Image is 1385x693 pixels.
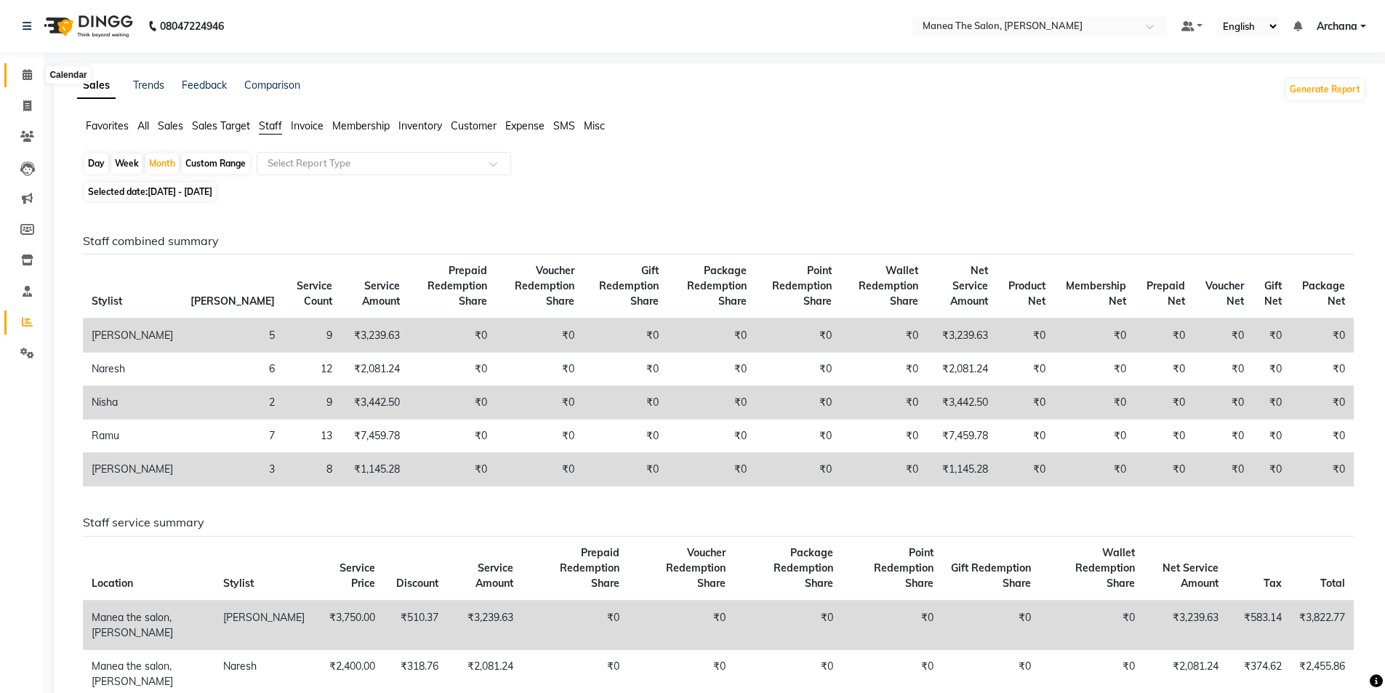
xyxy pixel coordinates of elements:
[522,601,628,650] td: ₹0
[1008,279,1045,308] span: Product Net
[1317,19,1357,34] span: Archana
[1320,577,1345,590] span: Total
[341,386,409,420] td: ₹3,442.50
[148,186,212,197] span: [DATE] - [DATE]
[842,601,942,650] td: ₹0
[111,153,142,174] div: Week
[284,386,341,420] td: 9
[553,119,575,132] span: SMS
[687,264,747,308] span: Package Redemption Share
[341,353,409,386] td: ₹2,081.24
[755,386,840,420] td: ₹0
[942,601,1040,650] td: ₹0
[384,601,447,650] td: ₹510.37
[409,386,496,420] td: ₹0
[284,353,341,386] td: 12
[1135,353,1194,386] td: ₹0
[1264,577,1282,590] span: Tax
[158,119,183,132] span: Sales
[774,546,833,590] span: Package Redemption Share
[667,353,755,386] td: ₹0
[1286,79,1364,100] button: Generate Report
[1302,279,1345,308] span: Package Net
[284,420,341,453] td: 13
[755,420,840,453] td: ₹0
[1054,420,1135,453] td: ₹0
[927,353,997,386] td: ₹2,081.24
[1194,420,1253,453] td: ₹0
[1194,386,1253,420] td: ₹0
[840,353,927,386] td: ₹0
[1290,319,1354,353] td: ₹0
[341,319,409,353] td: ₹3,239.63
[840,453,927,486] td: ₹0
[214,601,313,650] td: [PERSON_NAME]
[927,453,997,486] td: ₹1,145.28
[92,295,122,308] span: Stylist
[755,453,840,486] td: ₹0
[927,420,997,453] td: ₹7,459.78
[1253,420,1290,453] td: ₹0
[83,601,214,650] td: Manea the salon, [PERSON_NAME]
[1135,420,1194,453] td: ₹0
[667,319,755,353] td: ₹0
[997,353,1054,386] td: ₹0
[182,453,284,486] td: 3
[83,420,182,453] td: Ramu
[362,279,400,308] span: Service Amount
[583,386,667,420] td: ₹0
[496,453,583,486] td: ₹0
[409,353,496,386] td: ₹0
[1290,453,1354,486] td: ₹0
[182,79,227,92] a: Feedback
[628,601,734,650] td: ₹0
[182,353,284,386] td: 6
[584,119,605,132] span: Misc
[874,546,934,590] span: Point Redemption Share
[83,319,182,353] td: [PERSON_NAME]
[83,386,182,420] td: Nisha
[160,6,224,47] b: 08047224946
[84,153,108,174] div: Day
[1066,279,1126,308] span: Membership Net
[997,453,1054,486] td: ₹0
[1054,319,1135,353] td: ₹0
[667,386,755,420] td: ₹0
[332,119,390,132] span: Membership
[560,546,619,590] span: Prepaid Redemption Share
[451,119,497,132] span: Customer
[427,264,487,308] span: Prepaid Redemption Share
[583,420,667,453] td: ₹0
[1194,453,1253,486] td: ₹0
[997,386,1054,420] td: ₹0
[599,264,659,308] span: Gift Redemption Share
[1135,319,1194,353] td: ₹0
[1135,386,1194,420] td: ₹0
[667,420,755,453] td: ₹0
[284,319,341,353] td: 9
[1227,601,1290,650] td: ₹583.14
[859,264,918,308] span: Wallet Redemption Share
[1194,319,1253,353] td: ₹0
[86,119,129,132] span: Favorites
[496,386,583,420] td: ₹0
[182,319,284,353] td: 5
[291,119,324,132] span: Invoice
[182,420,284,453] td: 7
[927,319,997,353] td: ₹3,239.63
[755,319,840,353] td: ₹0
[182,386,284,420] td: 2
[223,577,254,590] span: Stylist
[92,577,133,590] span: Location
[84,183,216,201] span: Selected date:
[83,353,182,386] td: Naresh
[997,319,1054,353] td: ₹0
[496,353,583,386] td: ₹0
[83,234,1354,248] h6: Staff combined summary
[1054,453,1135,486] td: ₹0
[1135,453,1194,486] td: ₹0
[182,153,249,174] div: Custom Range
[341,453,409,486] td: ₹1,145.28
[398,119,442,132] span: Inventory
[1264,279,1282,308] span: Gift Net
